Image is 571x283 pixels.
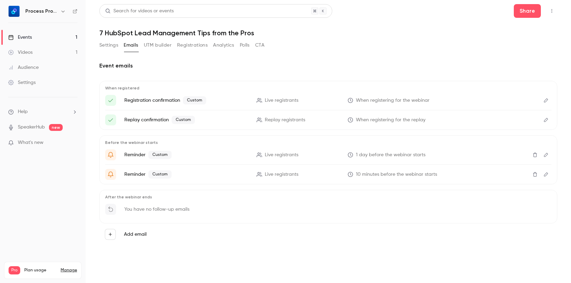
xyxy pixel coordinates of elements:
span: Plan usage [24,268,57,273]
span: 1 day before the webinar starts [356,151,425,159]
li: Your On-Demand Webinar Link! [105,114,551,125]
li: 🗓️ Get Ready for 7 HubSpot Lead Management Tips from the Pros Webinar tomorrow! [105,149,551,160]
span: Custom [148,151,172,159]
a: Manage [61,268,77,273]
button: Registrations [177,40,208,51]
img: Process Pro Consulting [9,6,20,17]
button: UTM builder [144,40,172,51]
span: What's new [18,139,44,146]
button: Analytics [213,40,234,51]
p: When registered [105,85,551,91]
label: Add email [124,231,147,238]
span: Pro [9,266,20,274]
h6: Process Pro Consulting [25,8,58,15]
p: Videos [9,274,22,281]
span: Live registrants [265,97,298,104]
span: When registering for the replay [356,116,425,124]
iframe: Noticeable Trigger [69,140,77,146]
span: Help [18,108,28,115]
span: new [49,124,63,131]
li: 🗓️ Your Webinar Registration Confirmed! [105,95,551,106]
div: Videos [8,49,33,56]
button: Polls [240,40,250,51]
button: Settings [99,40,118,51]
a: SpeakerHub [18,124,45,131]
span: When registering for the webinar [356,97,430,104]
button: Edit [541,169,551,180]
p: After the webinar ends [105,194,551,200]
p: Reminder [124,151,248,159]
p: Replay confirmation [124,116,248,124]
span: 1 [68,275,69,280]
button: Delete [530,169,541,180]
button: Edit [541,95,551,106]
p: / 90 [68,274,77,281]
h2: Event emails [99,62,557,70]
div: Audience [8,64,39,71]
p: Before the webinar starts [105,140,551,145]
button: Edit [541,114,551,125]
button: CTA [255,40,264,51]
span: Custom [183,96,206,104]
li: help-dropdown-opener [8,108,77,115]
p: Reminder [124,170,248,179]
div: Events [8,34,32,41]
button: Share [514,4,541,18]
span: Live registrants [265,171,298,178]
span: 10 minutes before the webinar starts [356,171,437,178]
span: Live registrants [265,151,298,159]
h1: 7 HubSpot Lead Management Tips from the Pros [99,29,557,37]
div: Settings [8,79,36,86]
button: Emails [124,40,138,51]
span: Replay registrants [265,116,305,124]
span: Custom [172,116,195,124]
button: Edit [541,149,551,160]
li: 👏 Today is the day: Webinar goes live in 10 minutes! [105,169,551,180]
span: Custom [148,170,172,179]
p: Registration confirmation [124,96,248,104]
button: Delete [530,149,541,160]
p: You have no follow-up emails [124,206,189,213]
div: Search for videos or events [105,8,174,15]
